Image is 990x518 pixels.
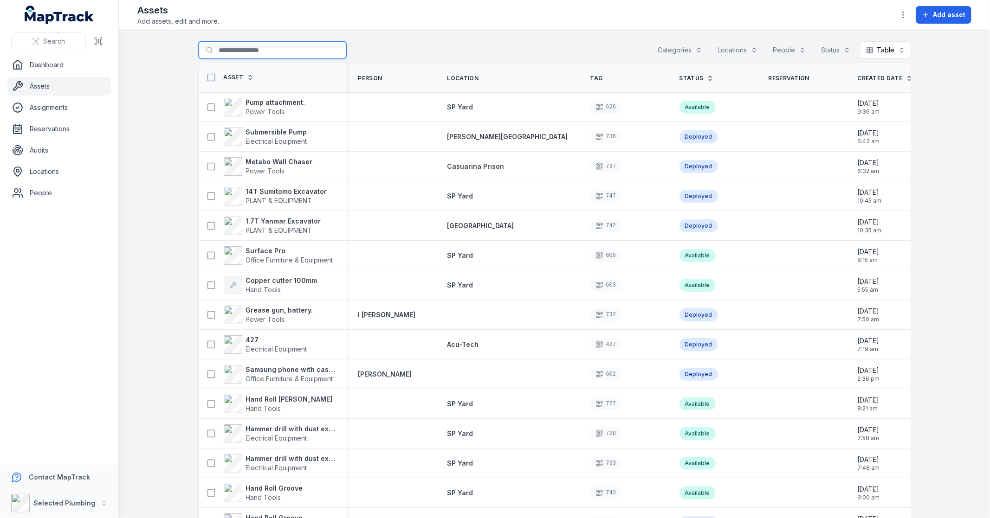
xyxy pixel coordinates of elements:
a: SP Yard [447,429,473,438]
time: 21/08/2025, 6:32:23 am [858,158,880,175]
span: 7:19 am [858,345,880,353]
div: 602 [590,368,622,381]
a: Submersible PumpElectrical Equipment [224,128,307,146]
div: 608 [590,249,622,262]
span: SP Yard [447,103,473,111]
div: Deployed [679,368,718,381]
a: Copper cutter 100mmHand Tools [224,276,317,294]
a: Samsung phone with case and cableOffice Furniture & Equipment [224,365,336,384]
a: Hand Roll [PERSON_NAME]Hand Tools [224,395,333,413]
div: 742 [590,219,622,232]
span: [DATE] [858,425,880,435]
span: Power Tools [246,108,285,115]
time: 07/08/2025, 7:19:50 am [858,336,880,353]
a: Surface ProOffice Furniture & Equipment [224,246,333,265]
a: SP Yard [447,399,473,409]
time: 22/08/2025, 9:36:52 am [858,99,880,115]
a: Assignments [7,98,111,117]
div: 427 [590,338,622,351]
strong: Grease gun, battery. [246,306,313,315]
span: Asset [224,74,244,81]
span: 9:36 am [858,108,880,115]
strong: Surface Pro [246,246,333,256]
div: Available [679,427,716,440]
a: People [7,184,111,202]
span: Location [447,75,479,82]
a: SP Yard [447,251,473,260]
time: 04/08/2025, 8:21:00 am [858,396,880,412]
span: Electrical Equipment [246,137,307,145]
strong: Hammer drill with dust extraction unit [246,454,336,463]
a: SP Yard [447,488,473,498]
span: Status [679,75,704,82]
span: Add asset [933,10,965,19]
span: 5:55 am [858,286,880,294]
span: Power Tools [246,167,285,175]
strong: Selected Plumbing [33,499,95,507]
a: Acu-Tech [447,340,479,349]
span: Power Tools [246,315,285,323]
time: 04/08/2025, 2:36:50 pm [858,366,880,383]
span: [DATE] [858,128,880,138]
a: Hammer drill with dust extraction unitElectrical Equipment [224,424,336,443]
a: Hammer drill with dust extraction unitElectrical Equipment [224,454,336,473]
span: [DATE] [858,277,880,286]
div: Available [679,101,716,114]
div: 736 [590,130,622,143]
button: Locations [712,41,764,59]
div: 727 [590,397,622,410]
span: 7:48 am [858,464,880,472]
span: Created Date [858,75,903,82]
a: [PERSON_NAME][GEOGRAPHIC_DATA] [447,132,568,141]
span: [DATE] [858,336,880,345]
span: 8:21 am [858,405,880,412]
span: [DATE] [858,485,880,494]
span: SP Yard [447,281,473,289]
span: SP Yard [447,192,473,200]
strong: Copper cutter 100mm [246,276,317,285]
time: 08/08/2025, 7:50:48 am [858,307,880,323]
span: Hand Tools [246,404,281,412]
strong: 1.7T Yanmar Excavator [246,217,321,226]
strong: Hand Roll Groove [246,484,303,493]
div: 747 [590,190,622,203]
div: Deployed [679,219,718,232]
a: Assets [7,77,111,96]
span: Electrical Equipment [246,434,307,442]
h2: Assets [137,4,219,17]
span: Add assets, edit and more. [137,17,219,26]
span: [DATE] [858,455,880,464]
time: 19/08/2025, 8:15:16 am [858,247,880,264]
span: [GEOGRAPHIC_DATA] [447,222,514,230]
time: 20/08/2025, 10:45:49 am [858,188,882,205]
button: Categories [652,41,708,59]
button: Add asset [916,6,971,24]
span: Reservation [769,75,809,82]
time: 21/08/2025, 6:43:47 am [858,128,880,145]
span: [DATE] [858,217,882,227]
strong: 14T Sumitomo Excavator [246,187,327,196]
a: Metabo Wall ChaserPower Tools [224,157,313,176]
span: Tag [590,75,603,82]
button: Status [815,41,856,59]
strong: Pump attachment. [246,98,305,107]
span: 6:32 am [858,167,880,175]
span: Electrical Equipment [246,345,307,353]
div: 626 [590,101,622,114]
span: [PERSON_NAME][GEOGRAPHIC_DATA] [447,133,568,141]
span: 2:36 pm [858,375,880,383]
a: Locations [7,162,111,181]
span: SP Yard [447,400,473,408]
span: [DATE] [858,158,880,167]
strong: Submersible Pump [246,128,307,137]
strong: Samsung phone with case and cable [246,365,336,374]
span: Hand Tools [246,493,281,501]
div: Available [679,249,716,262]
span: [DATE] [858,188,882,197]
span: [DATE] [858,99,880,108]
strong: Contact MapTrack [29,473,90,481]
strong: 427 [246,335,307,345]
div: 603 [590,279,622,292]
div: Deployed [679,308,718,321]
div: Available [679,279,716,292]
